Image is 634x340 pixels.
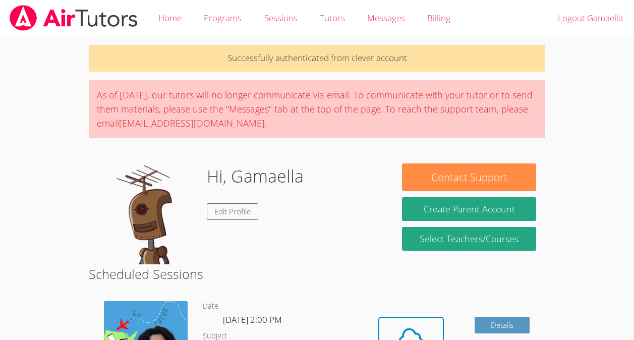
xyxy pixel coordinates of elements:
a: Details [475,317,530,333]
dt: Date [203,300,218,313]
a: Edit Profile [207,203,258,220]
h2: Scheduled Sessions [89,264,545,284]
span: Messages [367,12,405,24]
img: airtutors_banner-c4298cdbf04f3fff15de1276eac7730deb9818008684d7c2e4769d2f7ddbe033.png [9,5,139,31]
button: Create Parent Account [402,197,536,221]
p: Successfully authenticated from clever account [89,45,545,72]
a: Select Teachers/Courses [402,227,536,251]
img: default.png [98,163,199,264]
div: As of [DATE], our tutors will no longer communicate via email. To communicate with your tutor or ... [89,80,545,138]
h1: Hi, Gamaella [207,163,304,189]
span: [DATE] 2:00 PM [223,314,282,325]
button: Contact Support [402,163,536,191]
